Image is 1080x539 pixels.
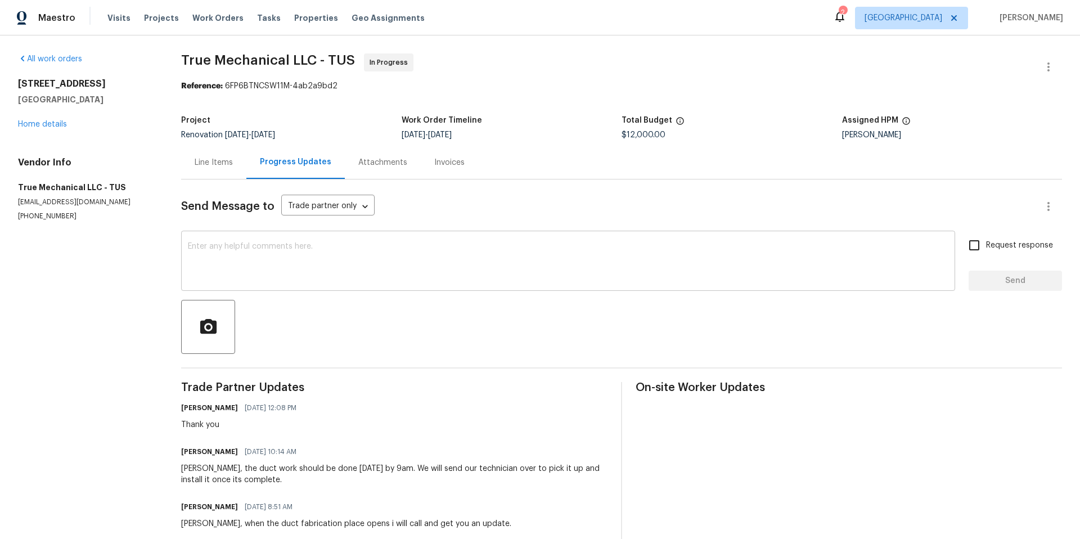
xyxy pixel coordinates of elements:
span: [GEOGRAPHIC_DATA] [865,12,942,24]
h4: Vendor Info [18,157,154,168]
div: 6FP6BTNCSW11M-4ab2a9bd2 [181,80,1062,92]
div: Thank you [181,419,303,430]
span: - [225,131,275,139]
span: [DATE] [225,131,249,139]
span: Renovation [181,131,275,139]
div: Progress Updates [260,156,331,168]
p: [EMAIL_ADDRESS][DOMAIN_NAME] [18,197,154,207]
h5: [GEOGRAPHIC_DATA] [18,94,154,105]
span: The total cost of line items that have been proposed by Opendoor. This sum includes line items th... [676,116,685,131]
h6: [PERSON_NAME] [181,446,238,457]
h5: Project [181,116,210,124]
span: In Progress [370,57,412,68]
a: Home details [18,120,67,128]
h5: True Mechanical LLC - TUS [18,182,154,193]
b: Reference: [181,82,223,90]
span: [DATE] [402,131,425,139]
div: 2 [839,7,847,18]
span: Maestro [38,12,75,24]
span: Request response [986,240,1053,251]
p: [PHONE_NUMBER] [18,212,154,221]
h2: [STREET_ADDRESS] [18,78,154,89]
span: The hpm assigned to this work order. [902,116,911,131]
span: Visits [107,12,130,24]
div: Line Items [195,157,233,168]
h5: Assigned HPM [842,116,898,124]
span: [DATE] 10:14 AM [245,446,296,457]
div: [PERSON_NAME] [842,131,1062,139]
span: On-site Worker Updates [636,382,1062,393]
span: Trade Partner Updates [181,382,607,393]
span: [DATE] [251,131,275,139]
div: Attachments [358,157,407,168]
span: Tasks [257,14,281,22]
a: All work orders [18,55,82,63]
h6: [PERSON_NAME] [181,501,238,513]
div: [PERSON_NAME], when the duct fabrication place opens i will call and get you an update. [181,518,511,529]
div: Invoices [434,157,465,168]
span: Properties [294,12,338,24]
h5: Work Order Timeline [402,116,482,124]
h6: [PERSON_NAME] [181,402,238,414]
span: $12,000.00 [622,131,665,139]
span: Work Orders [192,12,244,24]
span: - [402,131,452,139]
span: Send Message to [181,201,274,212]
span: Projects [144,12,179,24]
span: [PERSON_NAME] [995,12,1063,24]
div: Trade partner only [281,197,375,216]
h5: Total Budget [622,116,672,124]
span: Geo Assignments [352,12,425,24]
div: [PERSON_NAME], the duct work should be done [DATE] by 9am. We will send our technician over to pi... [181,463,607,486]
span: [DATE] 12:08 PM [245,402,296,414]
span: True Mechanical LLC - TUS [181,53,355,67]
span: [DATE] 8:51 AM [245,501,292,513]
span: [DATE] [428,131,452,139]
